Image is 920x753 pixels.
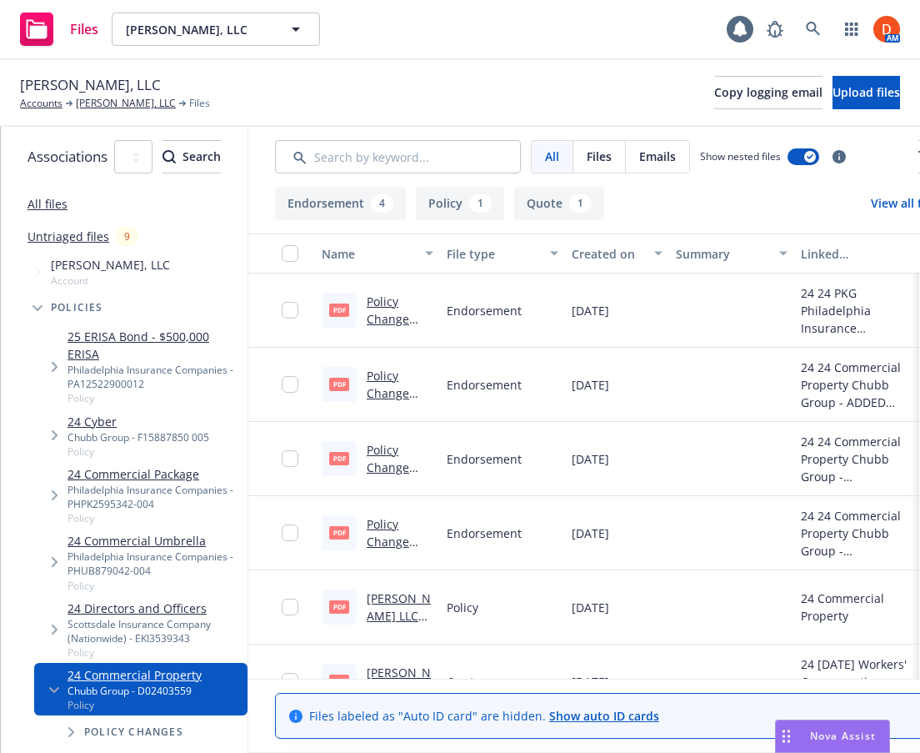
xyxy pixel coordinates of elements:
[810,729,876,743] span: Nova Assist
[13,6,105,53] a: Files
[162,141,221,173] div: Search
[116,227,138,246] div: 9
[282,450,298,467] input: Toggle Row Selected
[189,96,210,111] span: Files
[447,673,481,690] span: Quote
[282,245,298,262] input: Select all
[329,378,349,390] span: pdf
[572,376,609,394] span: [DATE]
[801,590,912,625] div: 24 Commercial Property
[367,368,433,629] a: Policy Change 2024 Commercial Property - ADDED LOCATION [STREET_ADDRESS] E, [GEOGRAPHIC_DATA][US_...
[309,707,659,725] span: Files labeled as "Auto ID card" are hidden.
[794,233,919,274] button: Linked associations
[70,23,98,36] span: Files
[447,450,522,468] span: Endorsement
[67,579,241,593] span: Policy
[565,233,669,274] button: Created on
[322,245,415,263] div: Name
[572,599,609,616] span: [DATE]
[27,146,107,168] span: Associations
[20,96,62,111] a: Accounts
[367,590,431,641] a: [PERSON_NAME] LLC Policy.pdf
[51,274,170,288] span: Account
[416,187,504,220] button: Policy
[112,13,320,46] button: [PERSON_NAME], LLC
[572,525,609,542] span: [DATE]
[447,599,478,616] span: Policy
[801,359,912,411] div: 24 24 Commercial Property Chubb Group - ADDED LOCATION [STREET_ADDRESS] E, [GEOGRAPHIC_DATA][US_S...
[676,245,769,263] div: Summary
[572,245,644,263] div: Created on
[371,194,393,213] div: 4
[639,148,676,165] span: Emails
[549,708,659,724] a: Show auto ID cards
[76,96,176,111] a: [PERSON_NAME], LLC
[67,430,209,444] div: Chubb Group - F15887850 005
[572,302,609,319] span: [DATE]
[801,245,912,263] div: Linked associations
[67,666,202,684] a: 24 Commercial Property
[67,698,202,712] span: Policy
[67,684,202,698] div: Chubb Group - D02403559
[282,673,298,690] input: Toggle Row Selected
[67,511,241,525] span: Policy
[67,363,241,391] div: Philadelphia Insurance Companies - PA12522900012
[587,148,612,165] span: Files
[714,76,822,109] button: Copy logging email
[67,645,241,660] span: Policy
[447,525,522,542] span: Endorsement
[440,233,565,274] button: File type
[67,483,241,511] div: Philadelphia Insurance Companies - PHPK2595342-004
[569,194,592,213] div: 1
[775,720,890,753] button: Nova Assist
[447,245,540,263] div: File type
[282,376,298,393] input: Toggle Row Selected
[282,599,298,615] input: Toggle Row Selected
[282,302,298,319] input: Toggle Row Selected
[275,187,406,220] button: Endorsement
[329,526,349,539] span: pdf
[514,187,604,220] button: Quote
[329,452,349,464] span: pdf
[832,84,900,100] span: Upload files
[801,433,912,485] div: 24 24 Commercial Property Chubb Group - [GEOGRAPHIC_DATA] location 3 [STREET_ADDRESS] E, [GEOGRAP...
[315,233,440,274] button: Name
[447,376,522,394] span: Endorsement
[669,233,794,274] button: Summary
[572,450,609,468] span: [DATE]
[84,727,183,737] span: Policy changes
[162,140,221,173] button: SearchSearch
[275,140,521,173] input: Search by keyword...
[67,328,241,363] a: 25 ERISA Bond - $500,000 ERISA
[873,16,900,43] img: photo
[758,13,792,46] a: Report a Bug
[776,720,797,752] div: Drag to move
[367,665,431,750] a: [PERSON_NAME] BMQ Prop proposal (1).pdf
[367,294,432,537] a: Policy Change 2024 Property - Add loss payee GEMINO HEALTHCARE FINANCE, LLC dba SLR HEALTHCARE AB...
[469,194,492,213] div: 1
[67,532,241,550] a: 24 Commercial Umbrella
[27,196,67,212] a: All files
[67,600,241,617] a: 24 Directors and Officers
[67,550,241,578] div: Philadelphia Insurance Companies - PHUB879042-004
[67,444,209,459] span: Policy
[801,507,912,560] div: 24 24 Commercial Property Chubb Group - [GEOGRAPHIC_DATA] location 3 [STREET_ADDRESS] E, [GEOGRAP...
[67,617,241,645] div: Scottsdale Insurance Company (Nationwide) - EKI3539343
[835,13,868,46] a: Switch app
[162,150,176,163] svg: Search
[832,76,900,109] button: Upload files
[329,675,349,687] span: pdf
[67,465,241,483] a: 24 Commercial Package
[447,302,522,319] span: Endorsement
[801,655,912,708] div: 24 [DATE] Workers' Compensation, Commercial Umbrella, Commercial Package, Directors and Officers ...
[801,284,912,337] div: 24 24 PKG Philadelphia Insurance Companies/Property Chubb Group - Add AI and LP for GEMINO HEALTH...
[714,84,822,100] span: Copy logging email
[27,228,109,245] a: Untriaged files
[67,413,209,430] a: 24 Cyber
[282,525,298,541] input: Toggle Row Selected
[329,600,349,613] span: pdf
[126,21,270,38] span: [PERSON_NAME], LLC
[572,673,609,690] span: [DATE]
[545,148,559,165] span: All
[700,149,781,163] span: Show nested files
